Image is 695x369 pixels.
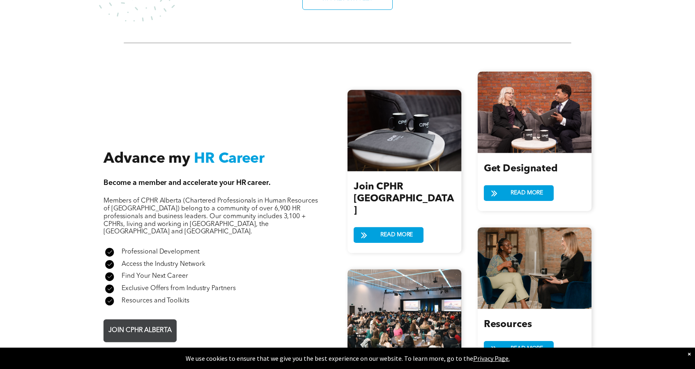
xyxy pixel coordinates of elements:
span: Professional Development [122,249,199,255]
span: Advance my [104,152,190,166]
span: Get Designated [484,164,558,174]
span: JOIN CPHR ALBERTA [106,323,174,339]
a: READ MORE [484,341,554,357]
a: READ MORE [354,227,423,243]
span: Find Your Next Career [122,273,188,279]
span: Join CPHR [GEOGRAPHIC_DATA] [354,182,454,216]
span: READ MORE [508,341,546,357]
span: Resources [484,320,532,330]
a: Privacy Page. [473,354,510,362]
span: Access the Industry Network [122,261,205,268]
span: READ MORE [377,228,416,243]
span: READ MORE [508,186,546,201]
a: READ MORE [484,185,554,201]
span: Become a member and accelerate your HR career. [104,179,271,186]
a: JOIN CPHR ALBERTA [104,319,177,342]
div: Dismiss notification [688,350,691,358]
span: Members of CPHR Alberta (Chartered Professionals in Human Resources of [GEOGRAPHIC_DATA]) belong ... [104,198,318,235]
span: HR Career [194,152,265,166]
span: Resources and Toolkits [122,298,189,304]
span: Exclusive Offers from Industry Partners [122,285,235,292]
